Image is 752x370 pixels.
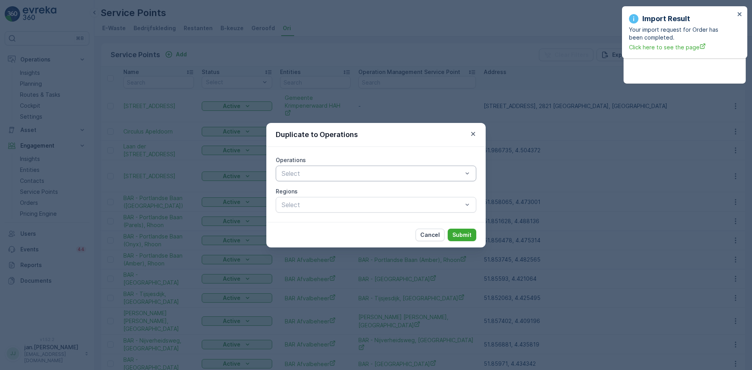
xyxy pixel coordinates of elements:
[629,26,735,42] p: Your import request for Order has been completed.
[452,231,472,239] p: Submit
[642,13,690,24] p: Import Result
[276,157,306,163] label: Operations
[629,43,735,51] a: Click here to see the page
[416,229,445,241] button: Cancel
[276,188,298,195] label: Regions
[282,200,463,209] p: Select
[420,231,440,239] p: Cancel
[737,11,743,18] button: close
[448,229,476,241] button: Submit
[276,129,358,140] p: Duplicate to Operations
[282,169,463,178] p: Select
